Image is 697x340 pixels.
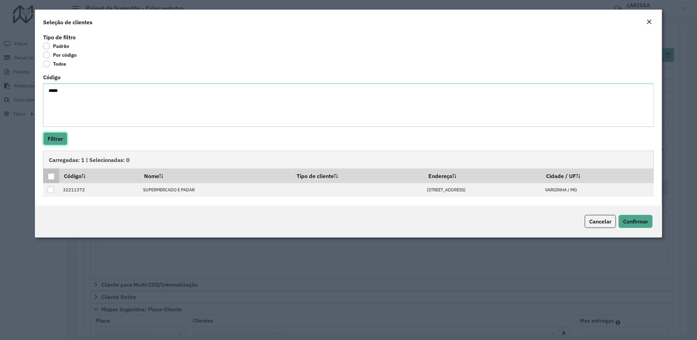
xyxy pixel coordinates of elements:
button: Filtrar [43,132,67,145]
td: [STREET_ADDRESS] [424,183,542,197]
td: VARGINHA / MG [542,183,654,197]
span: Cancelar [589,218,611,225]
div: Carregadas: 1 | Selecionadas: 0 [43,151,654,168]
label: Todos [43,60,66,67]
th: Tipo de cliente [292,168,424,183]
th: Código [59,168,139,183]
th: Endereço [424,168,542,183]
span: Confirmar [623,218,648,225]
label: Código [43,73,61,81]
th: Nome [140,168,292,183]
h4: Seleção de clientes [43,18,92,26]
button: Confirmar [619,215,653,228]
button: Cancelar [585,215,616,228]
th: Cidade / UF [542,168,654,183]
em: Fechar [646,19,652,25]
td: 32211372 [59,183,139,197]
label: Tipo de filtro [43,33,76,41]
td: SUPERMERCADO E PADAR [140,183,292,197]
label: Padrão [43,43,69,50]
button: Close [644,18,654,27]
label: Por código [43,52,77,58]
